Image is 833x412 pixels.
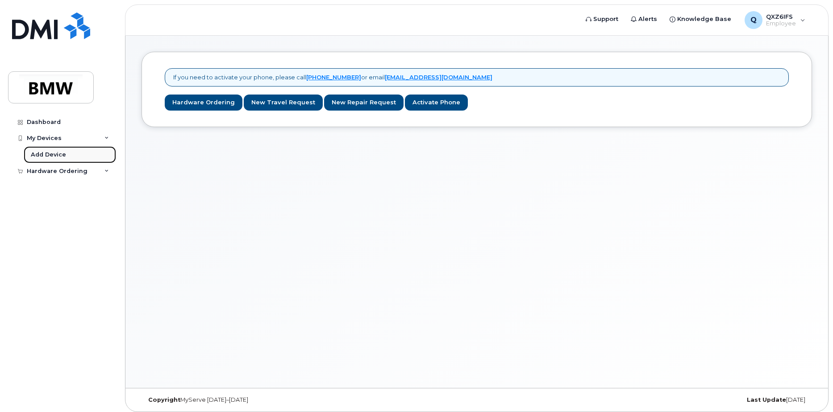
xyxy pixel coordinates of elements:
a: Activate Phone [405,95,468,111]
div: MyServe [DATE]–[DATE] [142,396,365,404]
p: If you need to activate your phone, please call or email [173,73,492,82]
div: [DATE] [588,396,812,404]
a: [EMAIL_ADDRESS][DOMAIN_NAME] [385,74,492,81]
a: Hardware Ordering [165,95,242,111]
a: New Repair Request [324,95,404,111]
strong: Copyright [148,396,180,403]
iframe: Messenger Launcher [794,373,826,405]
a: [PHONE_NUMBER] [306,74,361,81]
a: New Travel Request [244,95,323,111]
strong: Last Update [747,396,786,403]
